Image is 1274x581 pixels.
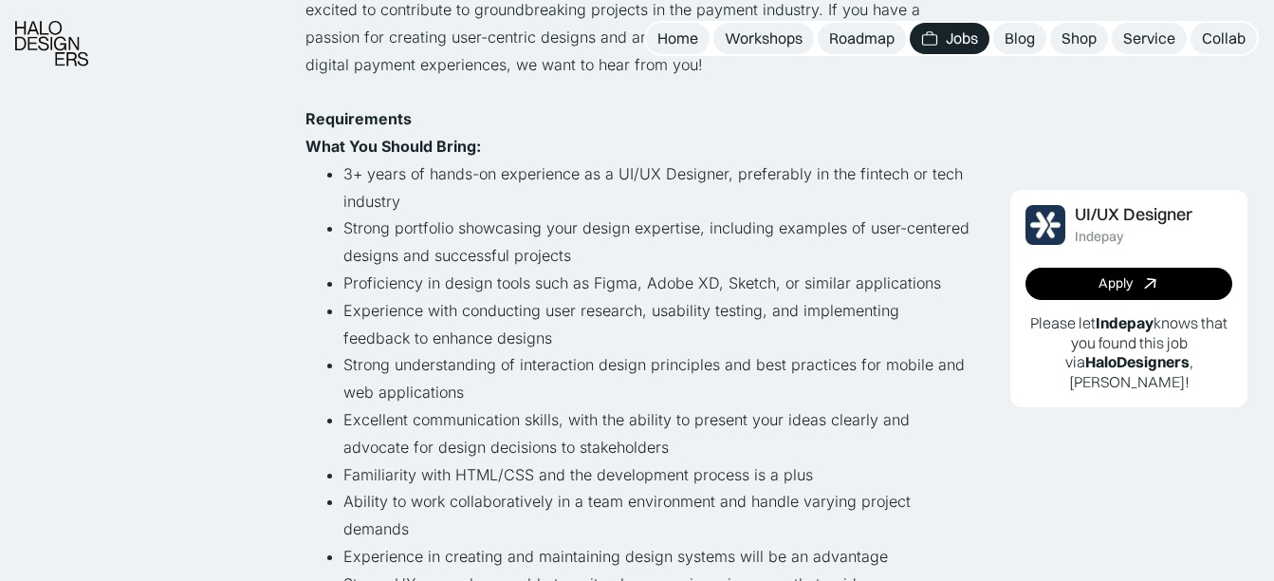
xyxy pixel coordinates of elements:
p: ‍ [305,78,969,105]
a: Apply [1025,268,1232,300]
p: ‍ [305,105,969,160]
b: Indepay [1096,313,1154,332]
div: Indepay [1075,229,1124,245]
div: Workshops [725,28,803,48]
li: Ability to work collaboratively in a team environment and handle varying project demands [343,488,969,543]
p: Please let knows that you found this job via , [PERSON_NAME]! [1025,313,1232,392]
li: Proficiency in design tools such as Figma, Adobe XD, Sketch, or similar applications [343,270,969,297]
a: Workshops [713,23,814,54]
li: Strong portfolio showcasing your design expertise, including examples of user-centered designs an... [343,215,969,270]
a: Shop [1050,23,1108,54]
a: Jobs [910,23,989,54]
li: 3+ years of hands-on experience as a UI/UX Designer, preferably in the fintech or tech industry [343,160,969,216]
a: Service [1112,23,1187,54]
div: Jobs [946,28,978,48]
li: Excellent communication skills, with the ability to present your ideas clearly and advocate for d... [343,406,969,461]
li: Experience in creating and maintaining design systems will be an advantage [343,543,969,571]
img: Job Image [1025,205,1065,245]
a: Collab [1191,23,1257,54]
div: Home [657,28,698,48]
li: Strong understanding of interaction design principles and best practices for mobile and web appli... [343,351,969,406]
li: Experience with conducting user research, usability testing, and implementing feedback to enhance... [343,297,969,352]
div: Blog [1005,28,1035,48]
strong: Requirements What You Should Bring: [305,109,481,156]
div: Service [1123,28,1175,48]
a: Roadmap [818,23,906,54]
div: Shop [1062,28,1097,48]
div: Apply [1099,276,1133,292]
div: UI/UX Designer [1075,205,1192,225]
div: Collab [1202,28,1246,48]
a: Blog [993,23,1046,54]
div: Roadmap [829,28,895,48]
b: HaloDesigners [1085,353,1190,372]
li: Familiarity with HTML/CSS and the development process is a plus [343,461,969,489]
a: Home [646,23,710,54]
